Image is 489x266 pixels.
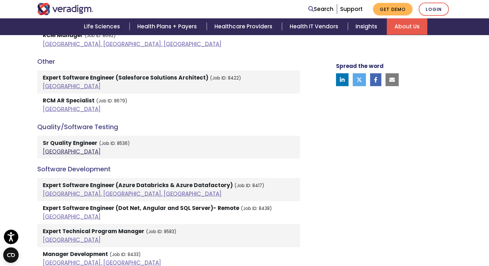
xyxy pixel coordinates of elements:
h4: Quality/Software Testing [37,123,300,130]
strong: Expert Software Engineer (Azure Databricks & Azure Datafactory) [43,181,233,189]
button: Open CMP widget [3,247,19,263]
small: (Job ID: 8417) [234,182,264,188]
a: About Us [387,18,427,35]
strong: Sr Quality Engineer [43,139,97,147]
strong: Manager Development [43,250,108,258]
a: [GEOGRAPHIC_DATA] [43,147,101,155]
a: [GEOGRAPHIC_DATA], [GEOGRAPHIC_DATA], [GEOGRAPHIC_DATA] [43,40,222,48]
strong: RCM AR Specialist [43,96,95,104]
a: [GEOGRAPHIC_DATA] [43,82,101,90]
strong: Expert Technical Program Manager [43,227,144,235]
small: (Job ID: 8583) [146,228,177,234]
strong: Spread the word [336,62,384,70]
small: (Job ID: 8433) [110,251,141,257]
a: Get Demo [373,3,412,15]
strong: Expert Software Engineer (Salesforce Solutions Architect) [43,73,208,81]
a: Life Sciences [76,18,130,35]
a: [GEOGRAPHIC_DATA], [GEOGRAPHIC_DATA], [GEOGRAPHIC_DATA] [43,190,222,197]
a: [GEOGRAPHIC_DATA] [43,105,101,113]
img: Veradigm logo [37,3,94,15]
a: Login [419,3,449,16]
a: Health IT Vendors [282,18,348,35]
small: (Job ID: 8679) [96,98,127,104]
a: Insights [348,18,387,35]
h4: Other [37,57,300,65]
small: (Job ID: 8438) [241,205,272,211]
small: (Job ID: 8536) [99,140,130,146]
strong: Expert Software Engineer (Dot Net, Angular and SQL Server)- Remote [43,204,239,212]
strong: RCM Manager [43,31,83,39]
a: [GEOGRAPHIC_DATA] [43,213,101,220]
a: Support [340,5,363,13]
a: Search [308,5,333,14]
small: (Job ID: 8692) [85,32,116,38]
a: Healthcare Providers [207,18,282,35]
h4: Software Development [37,165,300,173]
a: [GEOGRAPHIC_DATA] [43,236,101,243]
small: (Job ID: 8422) [210,75,241,81]
a: Health Plans + Payers [130,18,206,35]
